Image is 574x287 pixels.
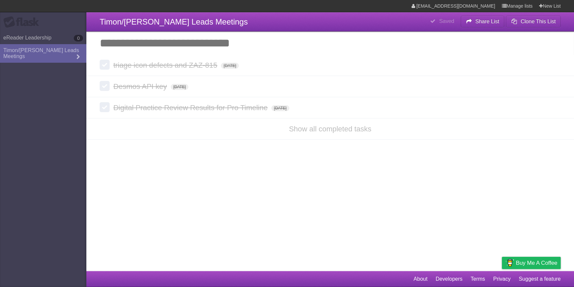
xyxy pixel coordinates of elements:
span: Timon/[PERSON_NAME] Leads Meetings [100,17,248,26]
label: Done [100,81,110,91]
a: About [414,273,428,285]
span: [DATE] [171,84,189,90]
a: Privacy [493,273,511,285]
a: Show all completed tasks [289,125,371,133]
a: Developers [435,273,462,285]
button: Clone This List [506,16,561,28]
span: Digital Practice Review Results for Pro Timeline [113,104,269,112]
b: Share List [475,19,499,24]
span: [DATE] [271,105,289,111]
b: 0 [74,35,83,41]
a: Terms [471,273,485,285]
button: Share List [461,16,505,28]
b: Saved [439,18,454,24]
label: Done [100,60,110,70]
b: Clone This List [521,19,556,24]
span: Buy me a coffee [516,257,557,269]
span: [DATE] [221,63,239,69]
span: Desmos API key [113,82,168,91]
a: Suggest a feature [519,273,561,285]
a: Buy me a coffee [502,257,561,269]
label: Done [100,102,110,112]
img: Buy me a coffee [505,257,514,268]
span: triage icon defects and ZAZ-815 [113,61,219,69]
div: Flask [3,16,43,28]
